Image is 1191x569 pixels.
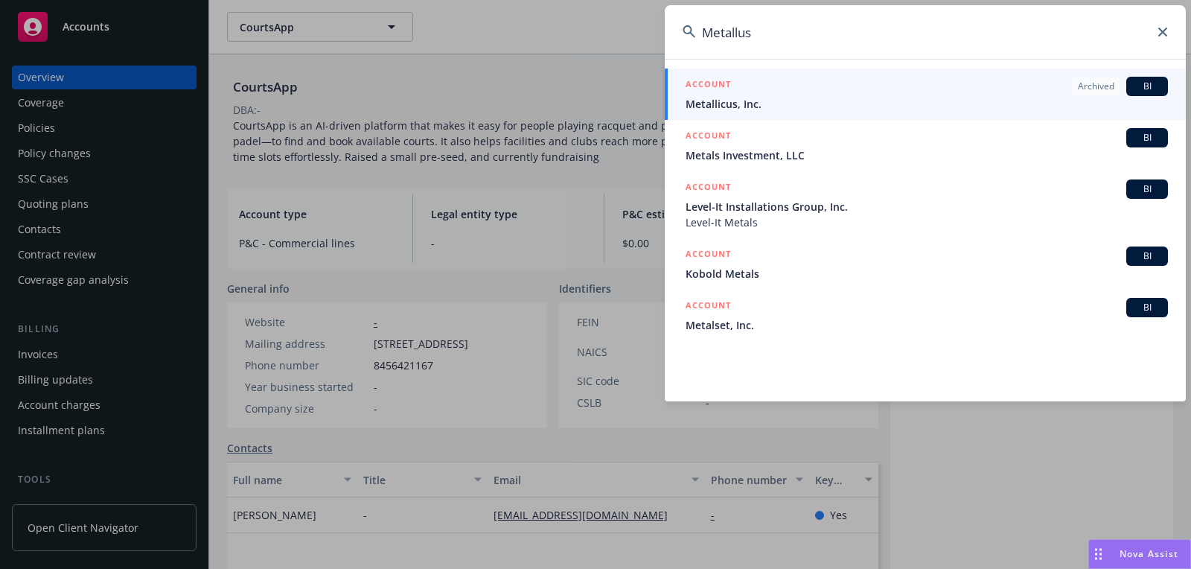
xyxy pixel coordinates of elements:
h5: ACCOUNT [686,128,731,146]
span: Level-It Installations Group, Inc. [686,199,1168,214]
span: Metalset, Inc. [686,317,1168,333]
input: Search... [665,5,1186,59]
span: Metals Investment, LLC [686,147,1168,163]
h5: ACCOUNT [686,179,731,197]
span: Kobold Metals [686,266,1168,282]
span: Archived [1078,80,1114,93]
a: ACCOUNTBIMetals Investment, LLC [665,120,1186,171]
span: BI [1132,249,1162,263]
a: ACCOUNTBIMetalset, Inc. [665,290,1186,341]
a: ACCOUNTBILevel-It Installations Group, Inc.Level-It Metals [665,171,1186,238]
span: Metallicus, Inc. [686,96,1168,112]
h5: ACCOUNT [686,77,731,95]
h5: ACCOUNT [686,247,731,264]
div: Drag to move [1089,540,1108,568]
span: BI [1132,301,1162,314]
span: Nova Assist [1120,547,1178,560]
button: Nova Assist [1088,539,1191,569]
span: BI [1132,80,1162,93]
span: Level-It Metals [686,214,1168,230]
a: ACCOUNTBIKobold Metals [665,238,1186,290]
h5: ACCOUNT [686,298,731,316]
a: ACCOUNTArchivedBIMetallicus, Inc. [665,69,1186,120]
span: BI [1132,131,1162,144]
span: BI [1132,182,1162,196]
